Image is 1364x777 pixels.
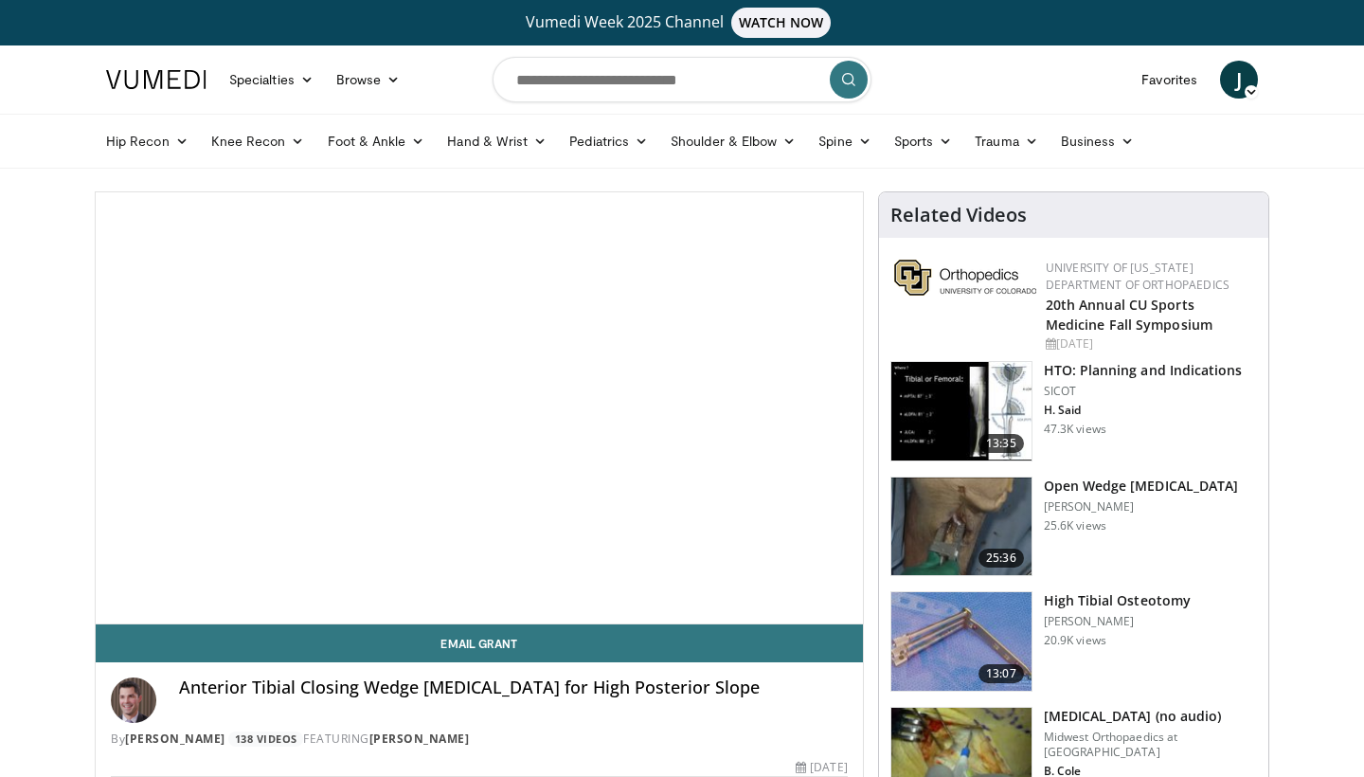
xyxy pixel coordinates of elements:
a: Foot & Ankle [316,122,437,160]
p: SICOT [1044,384,1243,399]
img: 355603a8-37da-49b6-856f-e00d7e9307d3.png.150x105_q85_autocrop_double_scale_upscale_version-0.2.png [894,260,1036,296]
p: [PERSON_NAME] [1044,499,1239,515]
a: Spine [807,122,882,160]
a: 25:36 Open Wedge [MEDICAL_DATA] [PERSON_NAME] 25.6K views [890,477,1257,577]
img: 1390019_3.png.150x105_q85_crop-smart_upscale.jpg [891,478,1032,576]
div: By FEATURING [111,731,848,748]
span: 25:36 [978,549,1024,568]
a: [PERSON_NAME] [369,731,470,747]
a: 13:07 High Tibial Osteotomy [PERSON_NAME] 20.9K views [890,591,1257,692]
img: 297961_0002_1.png.150x105_q85_crop-smart_upscale.jpg [891,362,1032,461]
a: J [1220,61,1258,99]
a: Hand & Wrist [436,122,558,160]
a: Email Grant [96,624,863,662]
h4: Related Videos [890,204,1027,226]
a: 13:35 HTO: Planning and Indications SICOT H. Said 47.3K views [890,361,1257,461]
h3: High Tibial Osteotomy [1044,591,1191,610]
a: 20th Annual CU Sports Medicine Fall Symposium [1046,296,1212,334]
div: [DATE] [796,759,847,776]
p: [PERSON_NAME] [1044,614,1191,629]
input: Search topics, interventions [493,57,871,102]
a: 138 Videos [228,732,303,748]
a: Knee Recon [200,122,316,160]
a: Business [1050,122,1146,160]
h3: Open Wedge [MEDICAL_DATA] [1044,477,1239,496]
img: VuMedi Logo [106,70,206,89]
p: 47.3K views [1044,422,1106,437]
a: Favorites [1130,61,1209,99]
a: Specialties [218,61,325,99]
p: 25.6K views [1044,518,1106,533]
a: Shoulder & Elbow [659,122,807,160]
a: Pediatrics [558,122,659,160]
img: c11a38e3-950c-4dae-9309-53f3bdf05539.150x105_q85_crop-smart_upscale.jpg [891,592,1032,691]
a: Vumedi Week 2025 ChannelWATCH NOW [109,8,1255,38]
span: 13:07 [978,664,1024,683]
p: 20.9K views [1044,633,1106,648]
div: [DATE] [1046,335,1253,352]
p: H. Said [1044,403,1243,418]
h3: [MEDICAL_DATA] (no audio) [1044,707,1257,726]
h4: Anterior Tibial Closing Wedge [MEDICAL_DATA] for High Posterior Slope [179,678,848,698]
a: Hip Recon [95,122,200,160]
a: Browse [325,61,412,99]
video-js: Video Player [96,192,863,624]
a: [PERSON_NAME] [125,731,225,747]
p: Midwest Orthopaedics at [GEOGRAPHIC_DATA] [1044,730,1257,760]
a: University of [US_STATE] Department of Orthopaedics [1046,260,1229,293]
img: Avatar [111,678,156,723]
span: WATCH NOW [731,8,832,38]
h3: HTO: Planning and Indications [1044,361,1243,380]
span: 13:35 [978,434,1024,453]
a: Trauma [963,122,1050,160]
a: Sports [883,122,964,160]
